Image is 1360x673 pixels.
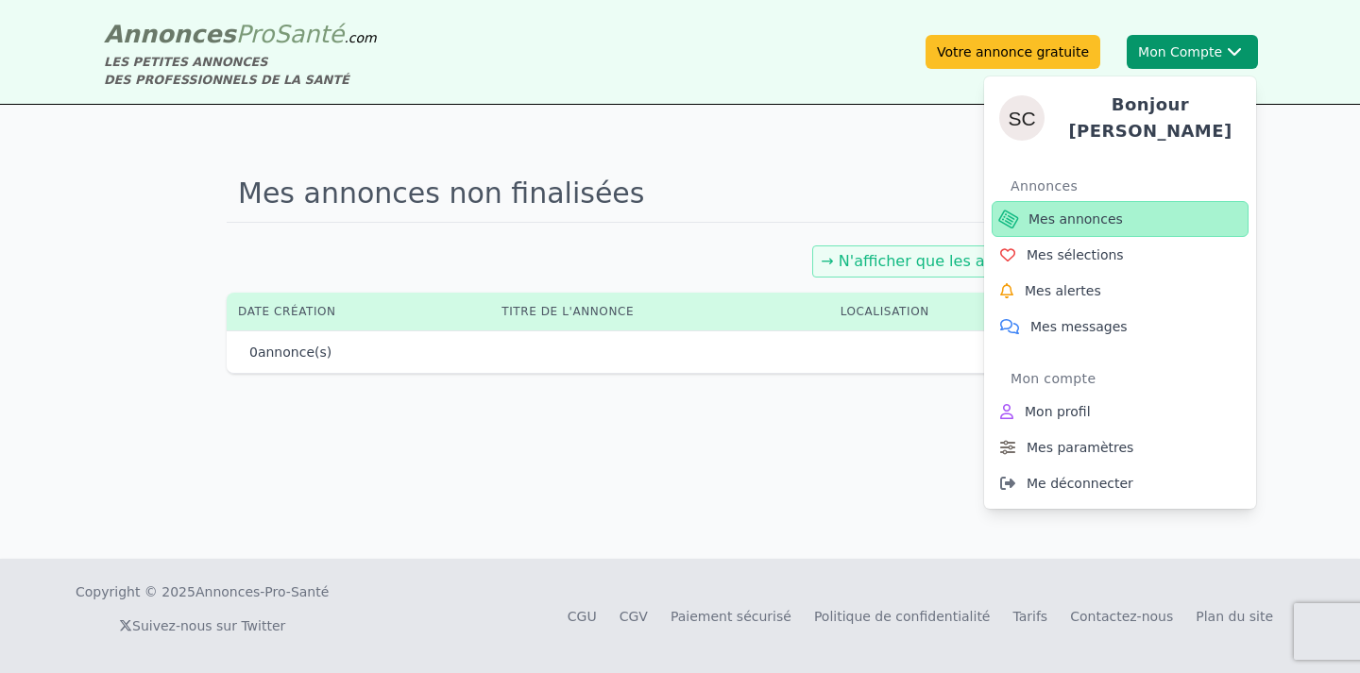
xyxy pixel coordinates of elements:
span: Mes alertes [1025,281,1101,300]
a: Politique de confidentialité [814,609,991,624]
span: Mes sélections [1027,245,1124,264]
a: CGV [620,609,648,624]
a: Mes alertes [992,273,1249,309]
span: Mon profil [1025,402,1091,421]
a: Paiement sécurisé [671,609,791,624]
div: Mon compte [1011,363,1249,394]
div: Annonces [1011,171,1249,201]
th: Localisation [829,293,1073,330]
div: LES PETITES ANNONCES DES PROFESSIONNELS DE LA SANTÉ [104,53,377,89]
span: Me déconnecter [1027,474,1133,493]
a: Mes sélections [992,237,1249,273]
th: Date création [227,293,490,330]
span: Annonces [104,20,236,48]
a: Tarifs [1012,609,1047,624]
span: .com [344,30,376,45]
a: Mes paramètres [992,429,1249,465]
a: Votre annonce gratuite [926,35,1100,69]
a: Mes annonces [992,201,1249,237]
p: annonce(s) [249,343,331,362]
span: Mes messages [1030,317,1128,336]
span: Pro [236,20,275,48]
div: Copyright © 2025 [76,582,329,601]
span: Mes annonces [1028,210,1123,228]
h4: Bonjour [PERSON_NAME] [1060,92,1241,144]
span: Santé [274,20,344,48]
a: → N'afficher que les annonces diffusées [821,252,1121,270]
a: Plan du site [1196,609,1273,624]
img: Sophie [999,95,1045,141]
a: AnnoncesProSanté.com [104,20,377,48]
a: CGU [568,609,597,624]
a: Contactez-nous [1070,609,1173,624]
a: Annonces-Pro-Santé [195,582,329,601]
th: Titre de l'annonce [490,293,828,330]
a: Me déconnecter [992,465,1249,501]
a: Mes messages [992,309,1249,345]
button: Mon CompteSophieBonjour [PERSON_NAME]AnnoncesMes annoncesMes sélectionsMes alertesMes messagesMon... [1127,35,1258,69]
span: 0 [249,345,258,360]
h1: Mes annonces non finalisées [227,165,1133,223]
span: Mes paramètres [1027,438,1133,457]
a: Mon profil [992,394,1249,429]
a: Suivez-nous sur Twitter [119,618,285,633]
